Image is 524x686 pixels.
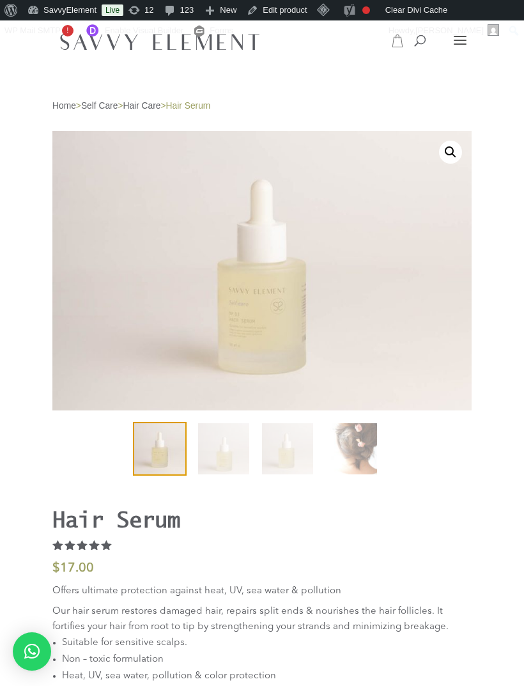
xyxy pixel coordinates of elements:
a: Hair Care [123,101,160,111]
a: Live [102,4,123,16]
span: Rated out of 5 based on customer rating [52,540,112,606]
span: Forms [210,20,233,41]
span: Our hair serum r [52,607,125,616]
span: $ [52,562,60,575]
div: Focus keyphrase not set [362,6,370,14]
span: Suitable for sensitive scalps. [62,638,187,648]
h1: Hair Serum [52,506,367,532]
img: Hair Serum by Savvy Element [262,423,313,474]
img: Hair Serum by Savvy Element [134,423,185,474]
img: SavvyElement [55,27,265,54]
img: Se-Hair-serum [326,423,377,474]
span: estores damaged hair, repairs split ends & nourishes the hair follicles. It fortifies your hair f... [52,607,449,632]
span: > [118,101,123,111]
span: > [76,101,81,111]
p: Offers ultimate protection against heat, UV, sea water & pollution [52,584,472,604]
a: View full-screen image gallery [439,141,462,164]
a: Howdy, [384,20,504,41]
img: Hair Serum by Savvy Element [52,131,472,410]
li: Non – toxic formulation [62,651,472,668]
div: Rated 5.00 out of 5 [52,540,112,550]
bdi: 17.00 [52,562,94,575]
img: Hair Serum - Image 2 [198,423,249,474]
a: Home [52,101,76,111]
a: Self Care [81,101,118,111]
span: [PERSON_NAME] [415,26,484,35]
a: Enable Visual Builder [79,20,189,41]
span: > [161,101,166,111]
nav: Breadcrumb [52,100,472,112]
li: Heat, UV, sea water, pollution & color protection [62,668,472,685]
span: ! [62,25,73,36]
span: Hair Serum [166,101,211,111]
